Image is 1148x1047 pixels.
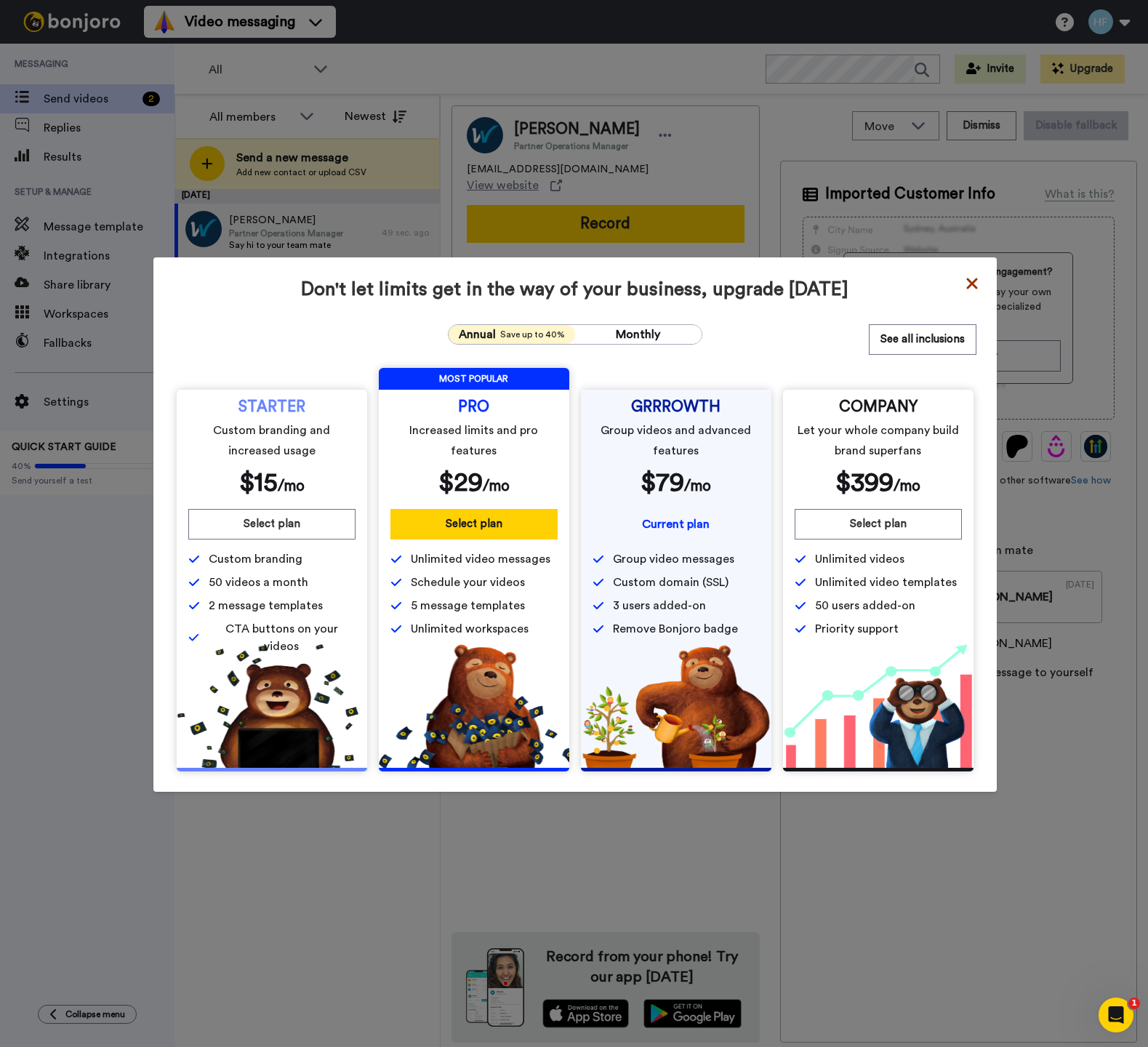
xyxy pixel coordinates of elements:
span: COMPANY [839,401,918,413]
span: 50 users added-on [815,597,915,614]
span: Unlimited video templates [815,574,957,591]
span: Custom domain (SSL) [613,574,728,591]
span: 50 videos a month [209,574,308,591]
span: PRO [458,401,489,413]
span: 3 users added-on [613,597,706,614]
span: 2 message templates [209,597,323,614]
span: Annual [459,326,496,343]
span: $ 79 [641,470,684,496]
img: b5b10b7112978f982230d1107d8aada4.png [379,644,569,768]
span: Increased limits and pro features [393,420,555,461]
button: See all inclusions [869,324,976,355]
span: Custom branding [209,550,302,568]
span: Group video messages [613,550,734,568]
span: Let your whole company build brand superfans [797,420,959,461]
span: Schedule your videos [411,574,525,591]
span: MOST POPULAR [379,368,569,390]
span: /mo [278,478,305,494]
span: Monthly [616,329,660,340]
span: CTA buttons on your videos [208,620,355,655]
span: Priority support [815,620,899,638]
span: Custom branding and increased usage [190,420,353,461]
img: edd2fd70e3428fe950fd299a7ba1283f.png [581,644,771,768]
span: 1 [1128,998,1140,1009]
button: Select plan [188,509,356,539]
img: baac238c4e1197dfdb093d3ea7416ec4.png [783,644,974,768]
span: $ 29 [438,470,483,496]
span: /mo [894,478,920,494]
span: STARTER [238,401,305,413]
span: Unlimited videos [815,550,904,568]
span: Unlimited workspaces [411,620,529,638]
span: Group videos and advanced features [595,420,757,461]
span: Don't let limits get in the way of your business, upgrade [DATE] [174,278,976,301]
span: GRRROWTH [631,401,720,413]
span: /mo [483,478,510,494]
button: Monthly [575,325,702,344]
span: Save up to 40% [500,329,565,340]
span: /mo [684,478,711,494]
span: $ 15 [239,470,278,496]
span: Current plan [642,518,710,530]
span: 5 message templates [411,597,525,614]
span: $ 399 [835,470,894,496]
img: 5112517b2a94bd7fef09f8ca13467cef.png [177,644,367,768]
button: Select plan [795,509,962,539]
button: Select plan [390,509,558,539]
iframe: Intercom live chat [1099,998,1133,1032]
span: Remove Bonjoro badge [613,620,738,638]
span: Unlimited video messages [411,550,550,568]
button: AnnualSave up to 40% [449,325,575,344]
